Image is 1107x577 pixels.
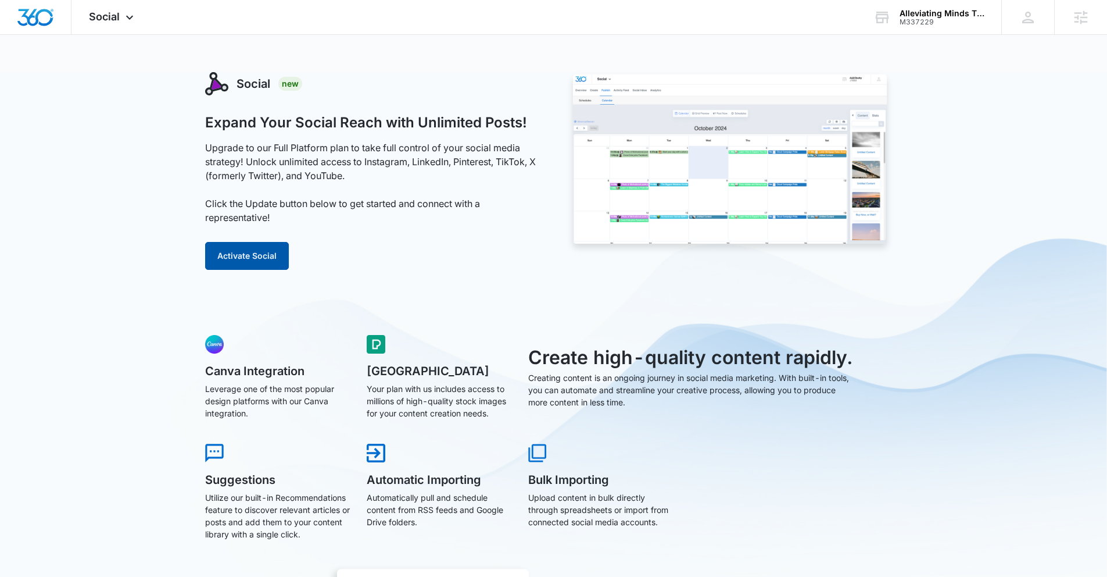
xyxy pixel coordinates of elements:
div: v 4.0.25 [33,19,57,28]
p: Your plan with us includes access to millions of high-quality stock images for your content creat... [367,383,512,419]
span: Social [89,10,120,23]
h5: Bulk Importing [528,474,673,486]
img: tab_domain_overview_orange.svg [31,67,41,77]
div: Keywords by Traffic [128,69,196,76]
p: Creating content is an ongoing journey in social media marketing. With built-in tools, you can au... [528,372,855,408]
button: Activate Social [205,242,289,270]
h3: Create high-quality content rapidly. [528,344,855,372]
p: Leverage one of the most popular design platforms with our Canva integration. [205,383,350,419]
img: website_grey.svg [19,30,28,40]
div: account name [900,9,984,18]
h1: Expand Your Social Reach with Unlimited Posts! [205,114,527,131]
div: account id [900,18,984,26]
p: Utilize our built-in Recommendations feature to discover relevant articles or posts and add them ... [205,491,350,540]
div: Domain: [DOMAIN_NAME] [30,30,128,40]
h5: Suggestions [205,474,350,486]
img: logo_orange.svg [19,19,28,28]
div: Domain Overview [44,69,104,76]
h5: Automatic Importing [367,474,512,486]
p: Automatically pull and schedule content from RSS feeds and Google Drive folders. [367,491,512,528]
p: Upload content in bulk directly through spreadsheets or import from connected social media accounts. [528,491,673,528]
h5: Canva Integration [205,365,350,377]
img: tab_keywords_by_traffic_grey.svg [116,67,125,77]
p: Upgrade to our Full Platform plan to take full control of your social media strategy! Unlock unli... [205,141,541,225]
h3: Social [237,75,270,92]
h5: [GEOGRAPHIC_DATA] [367,365,512,377]
div: New [278,77,302,91]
